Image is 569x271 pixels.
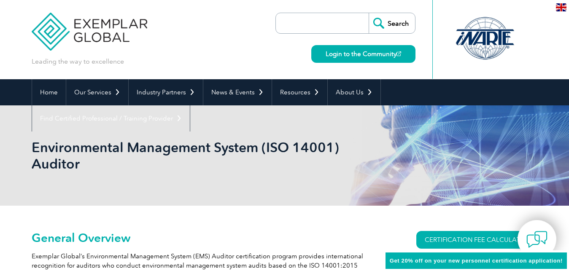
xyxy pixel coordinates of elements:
[390,258,563,264] span: Get 20% off on your new personnel certification application!
[311,45,415,63] a: Login to the Community
[32,57,124,66] p: Leading the way to excellence
[526,229,547,250] img: contact-chat.png
[32,79,66,105] a: Home
[369,13,415,33] input: Search
[129,79,203,105] a: Industry Partners
[32,231,386,244] h2: General Overview
[66,79,128,105] a: Our Services
[328,79,380,105] a: About Us
[416,231,538,249] a: CERTIFICATION FEE CALCULATOR
[396,51,401,56] img: open_square.png
[32,105,190,131] a: Find Certified Professional / Training Provider
[203,79,272,105] a: News & Events
[556,3,566,11] img: en
[32,139,356,172] h1: Environmental Management System (ISO 14001) Auditor
[272,79,327,105] a: Resources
